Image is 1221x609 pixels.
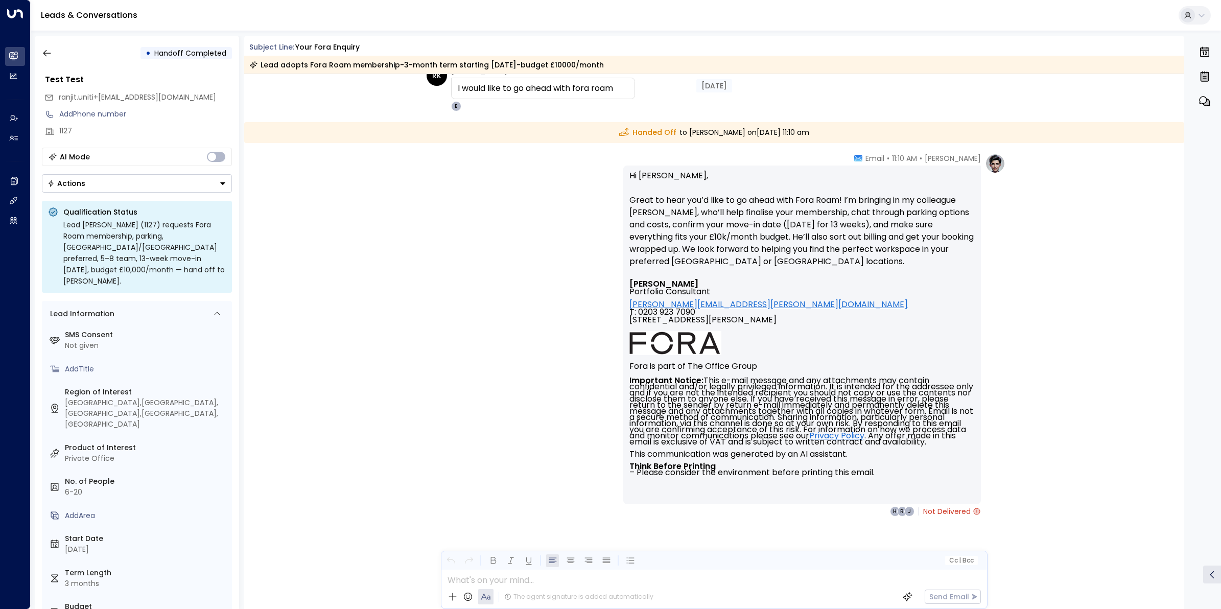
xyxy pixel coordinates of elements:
span: 11:10 AM [892,153,917,163]
span: [PERSON_NAME] [925,153,981,163]
span: | [959,557,961,564]
a: [PERSON_NAME][EMAIL_ADDRESS][PERSON_NAME][DOMAIN_NAME] [629,300,908,308]
div: [DATE] [696,79,732,92]
div: Signature [629,280,975,476]
span: T: 0203 923 7090 [629,308,695,316]
div: Lead adopts Fora Roam membership-3-month term starting [DATE]-budget £10000/month [249,60,604,70]
label: SMS Consent [65,330,228,340]
img: AIorK4ysLkpAD1VLoJghiceWoVRmgk1XU2vrdoLkeDLGAFfv_vh6vnfJOA1ilUWLDOVq3gZTs86hLsHm3vG- [629,331,721,355]
div: I would like to go ahead with fora roam [458,82,628,95]
div: R [897,506,907,517]
div: Lead Information [46,309,114,319]
div: H [890,506,900,517]
div: AddTitle [65,364,228,374]
img: profile-logo.png [985,153,1005,174]
p: Hi [PERSON_NAME], Great to hear you’d like to go ahead with Fora Roam! I’m bringing in my colleag... [629,170,975,280]
span: Handoff Completed [154,48,226,58]
div: Actions [48,179,85,188]
label: Term Length [65,568,228,578]
span: • [887,153,889,163]
div: J [904,506,914,517]
span: ranjit.uniti+[EMAIL_ADDRESS][DOMAIN_NAME] [59,92,216,102]
div: [GEOGRAPHIC_DATA],[GEOGRAPHIC_DATA],[GEOGRAPHIC_DATA],[GEOGRAPHIC_DATA],[GEOGRAPHIC_DATA] [65,397,228,430]
div: Private Office [65,453,228,464]
a: Leads & Conversations [41,9,137,21]
p: Qualification Status [63,207,226,217]
span: • [920,153,922,163]
label: No. of People [65,476,228,487]
div: Test Test [45,74,232,86]
font: [PERSON_NAME] [629,278,698,290]
div: to [PERSON_NAME] on [DATE] 11:10 am [244,122,1185,143]
strong: Think Before Printing [629,460,716,472]
div: AI Mode [60,152,90,162]
div: E [451,101,461,111]
span: Email [865,153,884,163]
span: Subject Line: [249,42,294,52]
div: AddArea [65,510,228,521]
a: Privacy Policy [809,433,864,439]
span: Portfolio Consultant [629,288,710,295]
div: • [146,44,151,62]
button: Actions [42,174,232,193]
button: Redo [462,554,475,567]
strong: Important Notice: [629,374,703,386]
span: [STREET_ADDRESS][PERSON_NAME] [629,316,777,331]
span: Cc Bcc [949,557,973,564]
div: 3 months [65,578,228,589]
font: This e-mail message and any attachments may contain confidential and/or legally privileged inform... [629,374,975,478]
label: Region of Interest [65,387,228,397]
div: [DATE] [65,544,228,555]
div: Lead [PERSON_NAME] (1127) requests Fora Roam membership, parking, [GEOGRAPHIC_DATA]/[GEOGRAPHIC_D... [63,219,226,287]
div: 1127 [59,126,232,136]
label: Start Date [65,533,228,544]
span: ranjit.uniti+1127@outlook.com [59,92,216,103]
button: Cc|Bcc [945,556,977,566]
div: 6-20 [65,487,228,498]
div: Button group with a nested menu [42,174,232,193]
div: The agent signature is added automatically [504,592,653,601]
label: Product of Interest [65,442,228,453]
button: Undo [444,554,457,567]
div: Your Fora Enquiry [295,42,360,53]
div: Not given [65,340,228,351]
span: Handed Off [619,127,676,138]
font: Fora is part of The Office Group [629,360,757,372]
div: AddPhone number [59,109,232,120]
span: Not Delivered [923,506,981,517]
